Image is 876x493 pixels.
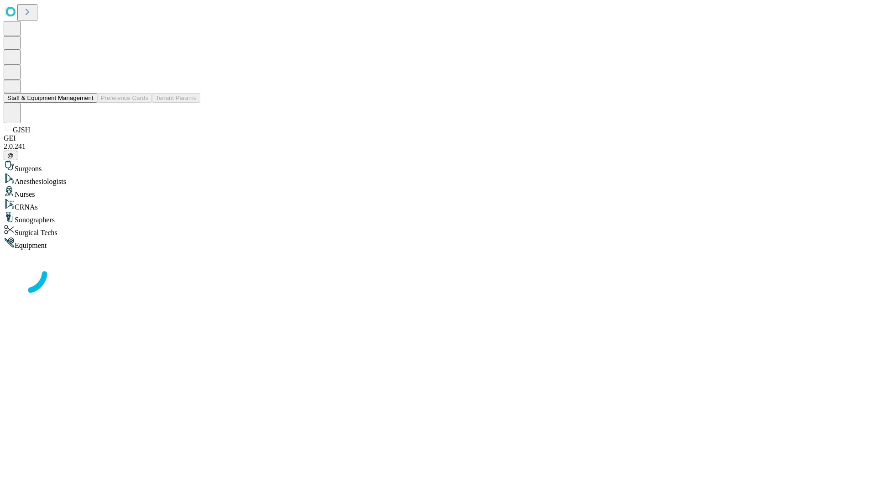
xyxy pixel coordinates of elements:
[4,199,872,211] div: CRNAs
[97,93,152,103] button: Preference Cards
[152,93,200,103] button: Tenant Params
[4,211,872,224] div: Sonographers
[13,126,30,134] span: GJSH
[4,186,872,199] div: Nurses
[4,160,872,173] div: Surgeons
[4,93,97,103] button: Staff & Equipment Management
[4,142,872,151] div: 2.0.241
[4,134,872,142] div: GEI
[4,151,17,160] button: @
[4,224,872,237] div: Surgical Techs
[4,237,872,250] div: Equipment
[7,152,14,159] span: @
[4,173,872,186] div: Anesthesiologists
